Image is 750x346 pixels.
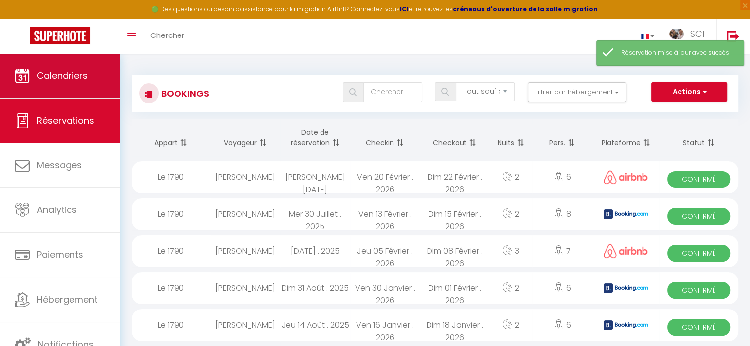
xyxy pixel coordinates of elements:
[690,28,704,40] span: SCI
[621,48,734,58] div: Réservation mise à jour avec succès
[143,19,192,54] a: Chercher
[37,159,82,171] span: Messages
[132,119,211,156] th: Sort by rentals
[453,5,598,13] a: créneaux d'ouverture de la salle migration
[363,82,422,102] input: Chercher
[150,30,184,40] span: Chercher
[37,69,88,82] span: Calendriers
[159,82,209,104] h3: Bookings
[211,119,280,156] th: Sort by guest
[37,248,83,261] span: Paiements
[30,27,90,44] img: Super Booking
[490,119,532,156] th: Sort by nights
[532,119,593,156] th: Sort by people
[727,30,739,42] img: logout
[659,119,738,156] th: Sort by status
[651,82,727,102] button: Actions
[400,5,409,13] a: ICI
[350,119,420,156] th: Sort by checkin
[528,82,626,102] button: Filtrer par hébergement
[8,4,37,34] button: Ouvrir le widget de chat LiveChat
[662,19,716,54] a: ... SCI
[37,204,77,216] span: Analytics
[669,29,684,40] img: ...
[37,293,98,306] span: Hébergement
[708,302,743,339] iframe: Chat
[420,119,489,156] th: Sort by checkout
[593,119,659,156] th: Sort by channel
[280,119,350,156] th: Sort by booking date
[37,114,94,127] span: Réservations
